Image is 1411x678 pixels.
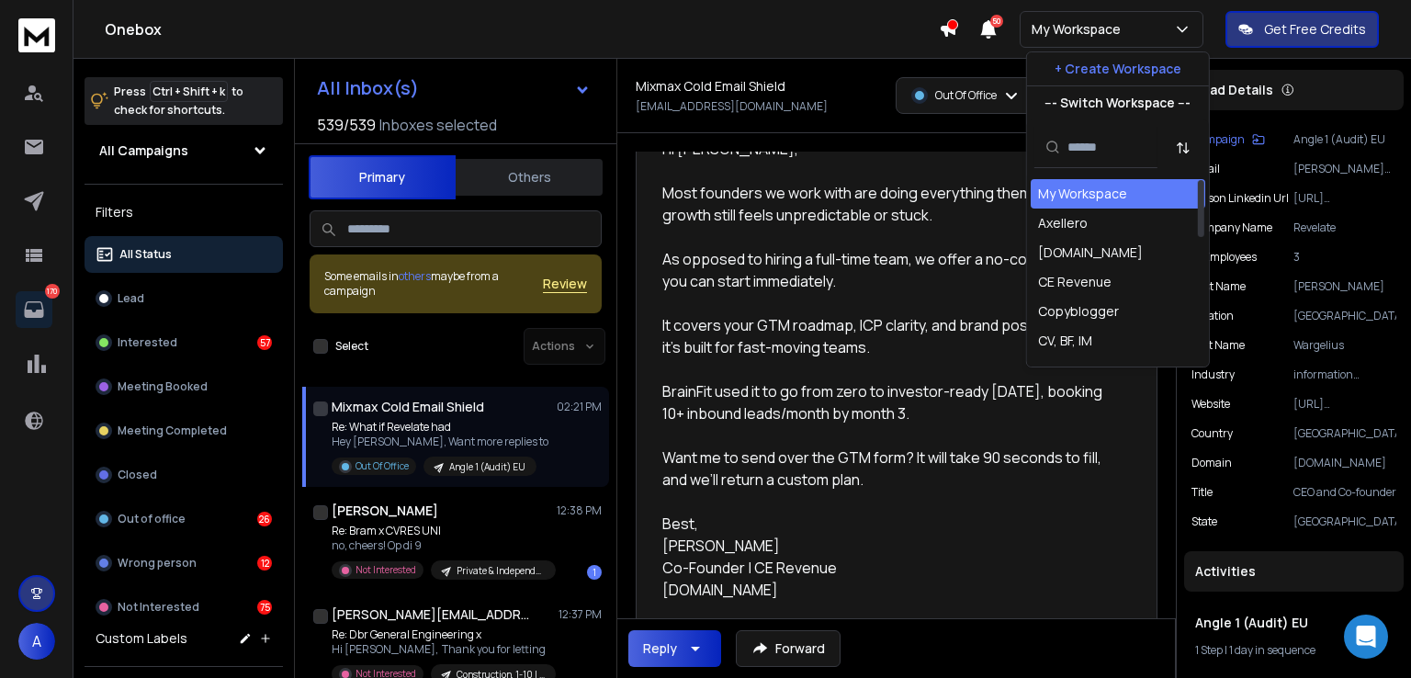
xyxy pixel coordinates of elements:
[118,556,197,571] p: Wrong person
[1293,456,1396,470] p: [DOMAIN_NAME]
[1195,642,1223,658] span: 1 Step
[1293,132,1396,147] p: Angle 1 (Audit) EU
[662,182,1116,226] div: Most founders we work with are doing everything themselves - but growth still feels unpredictable...
[118,291,144,306] p: Lead
[1038,243,1143,262] div: [DOMAIN_NAME]
[114,83,243,119] p: Press to check for shortcuts.
[85,368,283,405] button: Meeting Booked
[309,155,456,199] button: Primary
[1038,302,1119,321] div: Copyblogger
[557,503,602,518] p: 12:38 PM
[587,565,602,580] div: 1
[317,79,419,97] h1: All Inbox(s)
[662,535,1116,557] div: [PERSON_NAME]
[1191,279,1246,294] p: First Name
[628,630,721,667] button: Reply
[1344,615,1388,659] div: Open Intercom Messenger
[99,141,188,160] h1: All Campaigns
[1293,250,1396,265] p: 3
[1293,485,1396,500] p: CEO and Co-founder
[85,236,283,273] button: All Status
[324,269,543,299] div: Some emails in maybe from a campaign
[1044,94,1191,112] p: --- Switch Workspace ---
[118,600,199,615] p: Not Interested
[332,420,548,435] p: Re: What if Revelate had
[332,398,484,416] h1: Mixmax Cold Email Shield
[18,18,55,52] img: logo
[662,579,1116,601] div: [DOMAIN_NAME]
[990,15,1003,28] span: 50
[662,314,1116,358] div: It covers your GTM roadmap, ICP clarity, and brand positioning - and it's built for fast-moving t...
[1027,52,1209,85] button: + Create Workspace
[662,557,1116,579] div: Co-Founder | CE Revenue
[662,248,1116,292] div: As opposed to hiring a full-time team, we offer a no-cost strategy you can start immediately.
[1191,485,1213,500] p: title
[1184,551,1404,592] div: Activities
[1293,309,1396,323] p: [GEOGRAPHIC_DATA]
[1191,426,1233,441] p: Country
[1191,220,1272,235] p: Company Name
[257,335,272,350] div: 57
[559,607,602,622] p: 12:37 PM
[449,460,525,474] p: Angle 1 (Audit) EU
[543,275,587,293] button: Review
[332,502,438,520] h1: [PERSON_NAME]
[379,114,497,136] h3: Inboxes selected
[1229,642,1315,658] span: 1 day in sequence
[96,629,187,648] h3: Custom Labels
[85,199,283,225] h3: Filters
[643,639,677,658] div: Reply
[257,512,272,526] div: 26
[662,446,1116,491] div: Want me to send over the GTM form? It will take 90 seconds to fill, and we’ll return a custom plan.
[1032,20,1128,39] p: My Workspace
[1055,60,1181,78] p: + Create Workspace
[1225,11,1379,48] button: Get Free Credits
[1191,250,1257,265] p: # Employees
[1293,220,1396,235] p: Revelate
[317,114,376,136] span: 539 / 539
[1195,614,1393,632] h1: Angle 1 (Audit) EU
[1191,338,1245,353] p: Last Name
[85,280,283,317] button: Lead
[332,524,552,538] p: Re: Bram x CVRES UNI
[119,247,172,262] p: All Status
[118,424,227,438] p: Meeting Completed
[1293,426,1396,441] p: [GEOGRAPHIC_DATA]
[662,380,1116,424] div: BrainFit used it to go from zero to investor-ready [DATE], booking 10+ inbound leads/month by mon...
[85,501,283,537] button: Out of office26
[557,400,602,414] p: 02:21 PM
[1195,643,1393,658] div: |
[332,605,534,624] h1: [PERSON_NAME][EMAIL_ADDRESS][DOMAIN_NAME]
[1165,130,1202,166] button: Sort by Sort A-Z
[1038,273,1112,291] div: CE Revenue
[85,132,283,169] button: All Campaigns
[85,412,283,449] button: Meeting Completed
[1038,361,1093,379] div: Cynethiq
[118,512,186,526] p: Out of office
[85,545,283,582] button: Wrong person12
[636,77,785,96] h1: Mixmax Cold Email Shield
[662,513,1116,535] div: Best,
[1293,162,1396,176] p: [PERSON_NAME][EMAIL_ADDRESS][DOMAIN_NAME]
[1293,191,1396,206] p: [URL][DOMAIN_NAME][PERSON_NAME]
[85,324,283,361] button: Interested57
[332,538,552,553] p: no, cheers! Op di 9
[636,99,828,114] p: [EMAIL_ADDRESS][DOMAIN_NAME]
[105,18,939,40] h1: Onebox
[1191,397,1230,412] p: website
[335,339,368,354] label: Select
[736,630,841,667] button: Forward
[332,435,548,449] p: Hey [PERSON_NAME], Want more replies to
[457,564,545,578] p: Private & Independent Universities + International Branch Campuses / [GEOGRAPHIC_DATA]
[1293,367,1396,382] p: information technology & services
[85,589,283,626] button: Not Interested75
[257,600,272,615] div: 75
[1293,514,1396,529] p: [GEOGRAPHIC_DATA]
[1293,397,1396,412] p: [URL][DOMAIN_NAME]
[1195,81,1273,99] p: Lead Details
[118,335,177,350] p: Interested
[1293,338,1396,353] p: Wargelius
[1191,514,1217,529] p: State
[18,623,55,660] button: A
